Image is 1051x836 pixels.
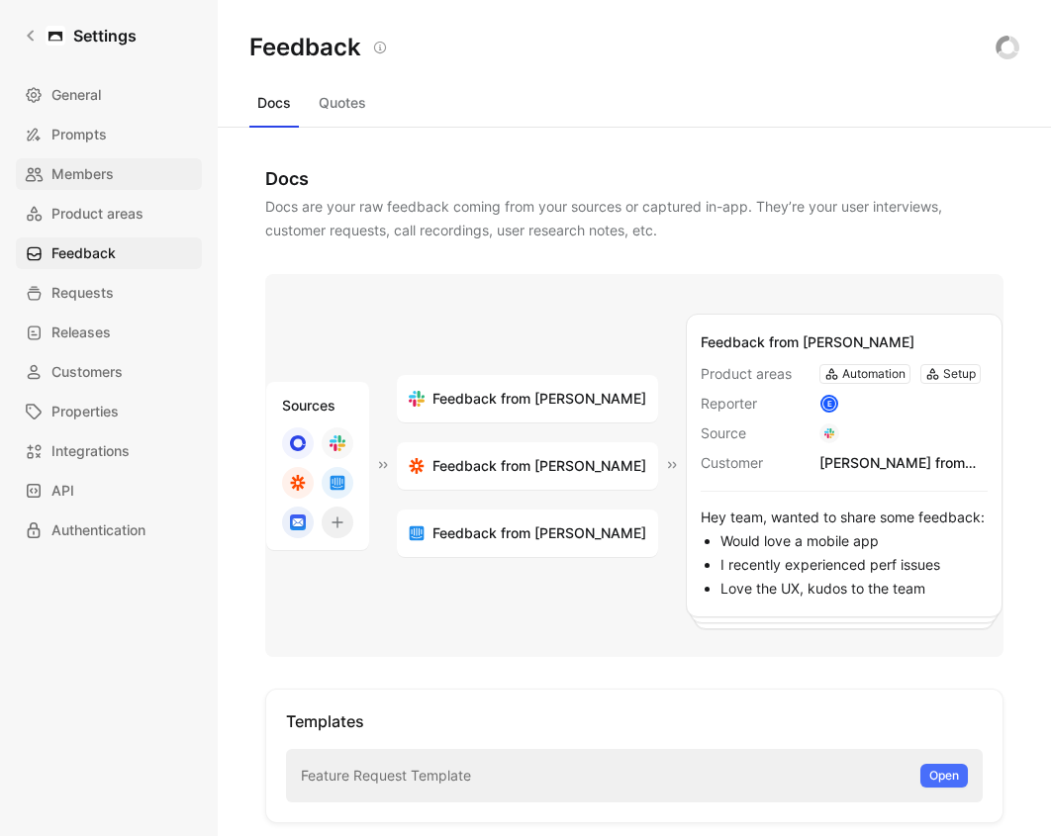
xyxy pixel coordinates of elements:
[432,454,646,478] span: Feedback from [PERSON_NAME]
[16,514,202,546] a: Authentication
[286,749,983,802] div: Feature Request Template
[701,392,812,416] span: Reporter
[822,397,836,411] div: E
[16,396,202,427] a: Properties
[16,79,202,111] a: General
[51,479,74,503] span: API
[432,387,646,411] span: Feedback from [PERSON_NAME]
[265,195,1003,242] div: Docs are your raw feedback coming from your sources or captured in-app. They’re your user intervi...
[720,529,988,553] li: Would love a mobile app
[51,321,111,344] span: Releases
[929,766,959,786] span: Open
[73,24,137,47] h1: Settings
[842,364,906,384] div: Automation
[701,491,988,601] div: Hey team, wanted to share some feedback:
[51,123,107,146] span: Prompts
[16,435,202,467] a: Integrations
[16,277,202,309] a: Requests
[249,87,299,119] button: Docs
[51,83,101,107] span: General
[265,167,1003,191] div: Docs
[16,237,202,269] a: Feedback
[701,421,812,445] span: Source
[720,553,988,577] li: I recently experienced perf issues
[51,400,119,423] span: Properties
[16,119,202,150] a: Prompts
[16,158,202,190] a: Members
[432,521,646,545] span: Feedback from [PERSON_NAME]
[282,397,335,414] span: Sources
[701,362,812,386] span: Product areas
[16,317,202,348] a: Releases
[16,356,202,388] a: Customers
[51,518,145,542] span: Authentication
[943,364,976,384] div: Setup
[920,764,968,788] button: Open
[51,162,114,186] span: Members
[701,333,914,350] span: Feedback from [PERSON_NAME]
[51,360,123,384] span: Customers
[51,281,114,305] span: Requests
[286,709,983,733] div: Templates
[249,32,361,63] h2: Feedback
[819,451,988,475] div: [PERSON_NAME] from
[51,439,130,463] span: Integrations
[16,198,202,230] a: Product areas
[311,87,374,119] button: Quotes
[16,475,202,507] a: API
[51,241,116,265] span: Feedback
[701,451,812,475] span: Customer
[51,202,143,226] span: Product areas
[720,577,988,601] li: Love the UX, kudos to the team
[16,16,144,55] a: Settings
